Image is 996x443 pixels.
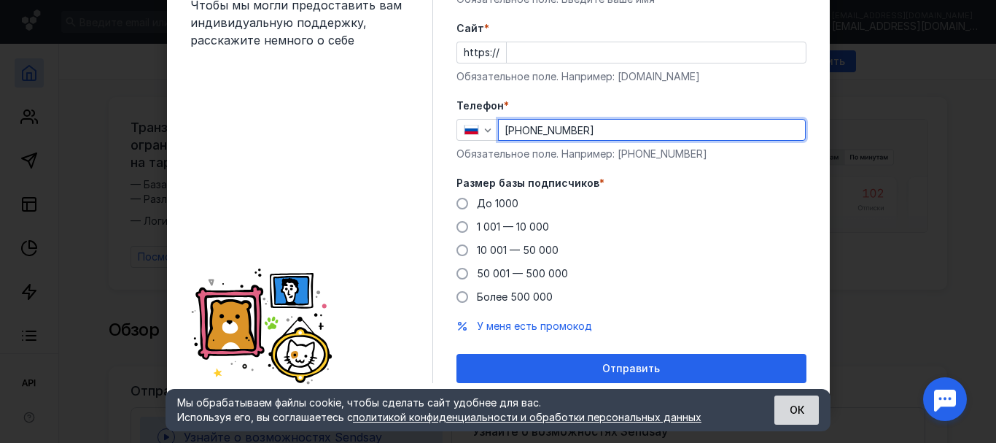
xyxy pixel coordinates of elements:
[456,354,806,383] button: Отправить
[477,244,559,256] span: 10 001 — 50 000
[774,396,819,425] button: ОК
[456,99,504,113] span: Телефон
[477,290,553,303] span: Более 500 000
[602,363,660,375] span: Отправить
[477,267,568,280] span: 50 001 — 500 000
[456,21,484,36] span: Cайт
[477,319,592,334] button: У меня есть промокод
[477,220,549,233] span: 1 001 — 10 000
[353,411,701,423] a: политикой конфиденциальности и обработки персональных данных
[477,197,518,209] span: До 1000
[456,176,599,190] span: Размер базы подписчиков
[177,396,739,425] div: Мы обрабатываем файлы cookie, чтобы сделать сайт удобнее для вас. Используя его, вы соглашаетесь c
[456,69,806,84] div: Обязательное поле. Например: [DOMAIN_NAME]
[456,147,806,161] div: Обязательное поле. Например: [PHONE_NUMBER]
[477,320,592,332] span: У меня есть промокод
